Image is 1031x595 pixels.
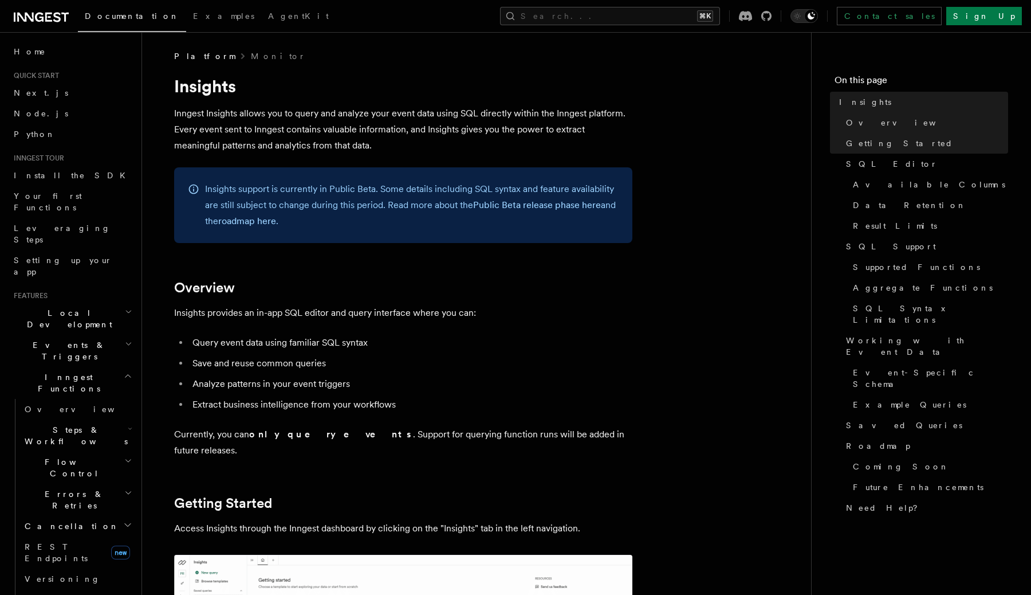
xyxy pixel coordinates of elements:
[174,76,632,96] h1: Insights
[846,502,926,514] span: Need Help?
[14,88,68,97] span: Next.js
[853,399,966,410] span: Example Queries
[841,133,1008,154] a: Getting Started
[85,11,179,21] span: Documentation
[20,452,135,484] button: Flow Control
[853,482,983,493] span: Future Enhancements
[848,394,1008,415] a: Example Queries
[249,429,413,440] strong: only query events
[189,355,632,371] li: Save and reuse common queries
[841,415,1008,436] a: Saved Queries
[853,220,937,232] span: Result Limits
[9,371,124,394] span: Inngest Functions
[193,11,254,21] span: Examples
[9,335,135,367] button: Events & Triggers
[841,498,1008,518] a: Need Help?
[848,477,1008,498] a: Future Enhancements
[174,280,235,296] a: Overview
[9,303,135,335] button: Local Development
[848,362,1008,394] a: Event-Specific Schema
[20,456,124,479] span: Flow Control
[218,216,276,226] a: roadmap here
[186,3,261,31] a: Examples
[846,420,962,431] span: Saved Queries
[837,7,942,25] a: Contact sales
[839,96,891,108] span: Insights
[9,339,125,362] span: Events & Triggers
[846,158,938,170] span: SQL Editor
[841,436,1008,456] a: Roadmap
[14,130,56,139] span: Python
[500,7,720,25] button: Search...⌘K
[790,9,818,23] button: Toggle dark mode
[25,405,143,414] span: Overview
[853,367,1008,390] span: Event-Specific Schema
[9,367,135,399] button: Inngest Functions
[20,488,124,511] span: Errors & Retries
[946,7,1022,25] a: Sign Up
[9,41,135,62] a: Home
[9,186,135,218] a: Your first Functions
[20,484,135,516] button: Errors & Retries
[20,516,135,537] button: Cancellation
[189,397,632,413] li: Extract business intelligence from your workflows
[473,199,601,210] a: Public Beta release phase here
[848,195,1008,216] a: Data Retention
[261,3,336,31] a: AgentKit
[9,307,125,330] span: Local Development
[14,256,112,276] span: Setting up your app
[205,181,619,229] p: Insights support is currently in Public Beta. Some details including SQL syntax and feature avail...
[14,109,68,118] span: Node.js
[174,495,272,511] a: Getting Started
[848,174,1008,195] a: Available Columns
[174,105,632,154] p: Inngest Insights allows you to query and analyze your event data using SQL directly within the In...
[853,303,1008,326] span: SQL Syntax Limitations
[9,71,59,80] span: Quick start
[848,216,1008,236] a: Result Limits
[841,330,1008,362] a: Working with Event Data
[9,124,135,144] a: Python
[853,199,966,211] span: Data Retention
[841,154,1008,174] a: SQL Editor
[853,282,993,293] span: Aggregate Functions
[9,291,48,300] span: Features
[268,11,329,21] span: AgentKit
[251,50,305,62] a: Monitor
[841,236,1008,257] a: SQL Support
[14,191,82,212] span: Your first Functions
[14,171,132,180] span: Install the SDK
[9,250,135,282] a: Setting up your app
[189,376,632,392] li: Analyze patterns in your event triggers
[846,241,936,252] span: SQL Support
[174,520,632,537] p: Access Insights through the Inngest dashboard by clicking on the "Insights" tab in the left navig...
[189,335,632,351] li: Query event data using familiar SQL syntax
[25,542,88,563] span: REST Endpoints
[78,3,186,32] a: Documentation
[14,224,111,244] span: Leveraging Steps
[848,456,1008,477] a: Coming Soon
[697,10,713,22] kbd: ⌘K
[9,165,135,186] a: Install the SDK
[835,73,1008,92] h4: On this page
[853,179,1005,190] span: Available Columns
[848,257,1008,277] a: Supported Functions
[111,546,130,559] span: new
[20,399,135,420] a: Overview
[853,261,980,273] span: Supported Functions
[20,424,128,447] span: Steps & Workflows
[846,440,910,452] span: Roadmap
[853,461,949,472] span: Coming Soon
[20,420,135,452] button: Steps & Workflows
[835,92,1008,112] a: Insights
[848,277,1008,298] a: Aggregate Functions
[848,298,1008,330] a: SQL Syntax Limitations
[846,138,953,149] span: Getting Started
[846,335,1008,358] span: Working with Event Data
[841,112,1008,133] a: Overview
[9,218,135,250] a: Leveraging Steps
[9,83,135,103] a: Next.js
[846,117,964,128] span: Overview
[20,520,119,532] span: Cancellation
[25,574,100,584] span: Versioning
[20,569,135,589] a: Versioning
